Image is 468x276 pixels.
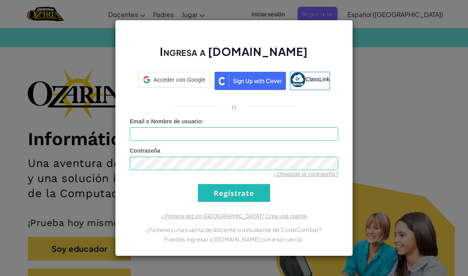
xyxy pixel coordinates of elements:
[130,225,338,234] p: ¿Ya tienes una cuenta de docente o estudiante de CodeCombat?
[161,213,307,219] a: ¿Primera vez en [GEOGRAPHIC_DATA]? Crea una cuenta
[153,76,205,84] span: Acceder con Google
[130,118,201,125] span: Email o Nombre de usuario
[232,102,236,111] p: o
[130,234,338,244] p: Puedes ingresar a [DOMAIN_NAME] con esa cuenta.
[198,184,270,202] input: Regístrate
[274,171,338,177] a: ¿Olvidaste la contraseña?
[130,44,338,67] h2: Ingresa a [DOMAIN_NAME]
[130,117,203,125] label: :
[290,72,305,87] img: classlink-logo-small.png
[215,72,286,90] img: clever_sso_button@2x.png
[138,72,211,88] div: Acceder con Google
[130,148,160,154] span: Contraseña
[138,72,211,90] a: Acceder con Google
